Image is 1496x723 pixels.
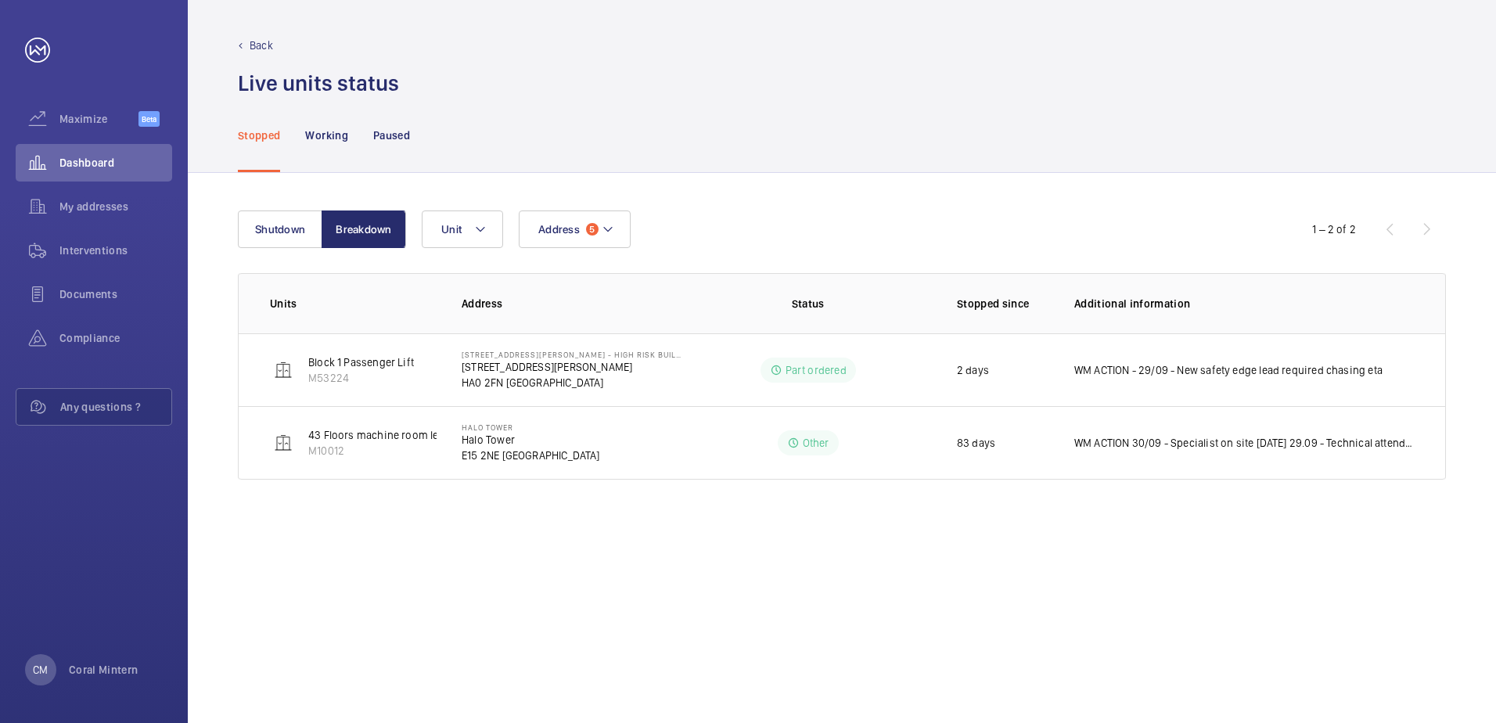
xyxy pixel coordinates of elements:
[957,435,995,451] p: 83 days
[305,128,347,143] p: Working
[538,223,580,236] span: Address
[462,432,600,448] p: Halo Tower
[238,69,399,98] h1: Live units status
[462,296,684,311] p: Address
[59,155,172,171] span: Dashboard
[60,399,171,415] span: Any questions ?
[322,210,406,248] button: Breakdown
[274,433,293,452] img: elevator.svg
[1074,435,1414,451] p: WM ACTION 30/09 - Specialist on site [DATE] 29.09 - Technical attendance required, ETA TBC CLIENT...
[59,243,172,258] span: Interventions
[462,375,684,390] p: HA0 2FN [GEOGRAPHIC_DATA]
[270,296,437,311] p: Units
[695,296,920,311] p: Status
[308,370,414,386] p: M53224
[586,223,599,236] span: 5
[441,223,462,236] span: Unit
[803,435,829,451] p: Other
[462,448,600,463] p: E15 2NE [GEOGRAPHIC_DATA]
[373,128,410,143] p: Paused
[519,210,631,248] button: Address5
[308,443,556,459] p: M10012
[462,359,684,375] p: [STREET_ADDRESS][PERSON_NAME]
[274,361,293,379] img: elevator.svg
[238,210,322,248] button: Shutdown
[957,362,989,378] p: 2 days
[59,286,172,302] span: Documents
[33,662,48,678] p: CM
[138,111,160,127] span: Beta
[1312,221,1356,237] div: 1 – 2 of 2
[59,111,138,127] span: Maximize
[422,210,503,248] button: Unit
[308,427,556,443] p: 43 Floors machine room less. Left hand fire fighter
[238,128,280,143] p: Stopped
[59,330,172,346] span: Compliance
[462,423,600,432] p: Halo Tower
[786,362,847,378] p: Part ordered
[462,350,684,359] p: [STREET_ADDRESS][PERSON_NAME] - High Risk Building
[1074,296,1414,311] p: Additional information
[69,662,138,678] p: Coral Mintern
[250,38,273,53] p: Back
[59,199,172,214] span: My addresses
[957,296,1049,311] p: Stopped since
[1074,362,1383,378] p: WM ACTION - 29/09 - New safety edge lead required chasing eta
[308,354,414,370] p: Block 1 Passenger Lift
